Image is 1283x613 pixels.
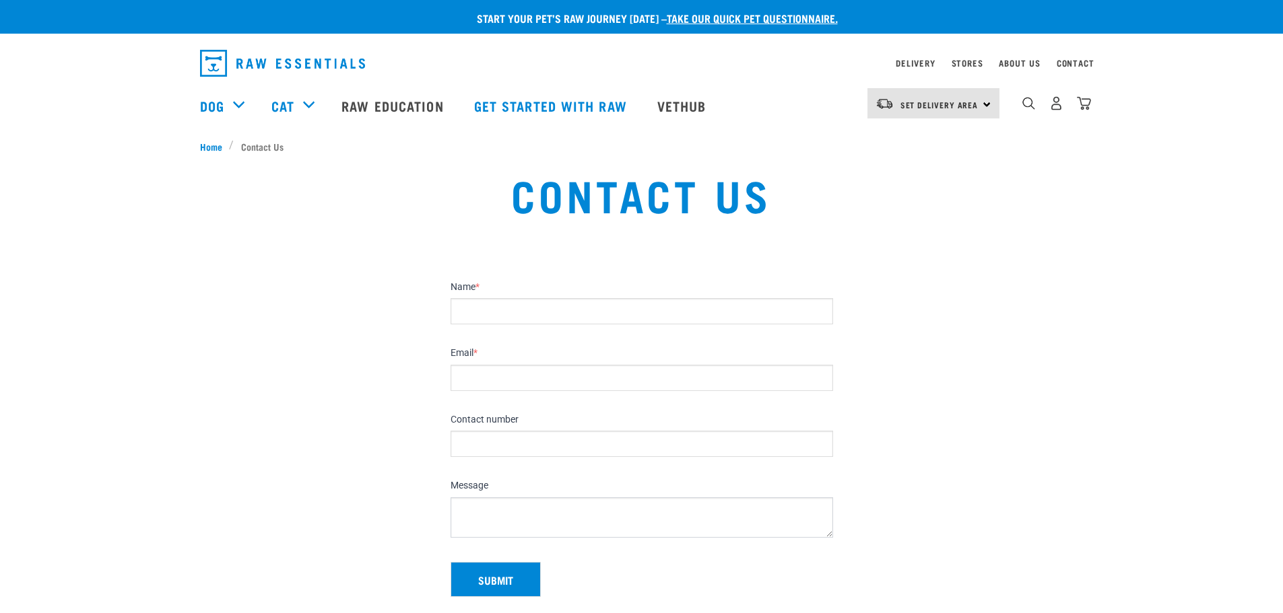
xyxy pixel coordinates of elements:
[461,79,644,133] a: Get started with Raw
[1077,96,1091,110] img: home-icon@2x.png
[999,61,1040,65] a: About Us
[1057,61,1094,65] a: Contact
[200,50,365,77] img: Raw Essentials Logo
[200,139,230,153] a: Home
[644,79,723,133] a: Vethub
[952,61,983,65] a: Stores
[451,281,833,293] label: Name
[200,139,1084,153] nav: breadcrumbs
[1049,96,1063,110] img: user.png
[451,562,541,597] button: Submit
[200,96,224,116] a: Dog
[896,61,935,65] a: Delivery
[189,44,1094,82] nav: dropdown navigation
[271,96,294,116] a: Cat
[328,79,460,133] a: Raw Education
[667,15,838,21] a: take our quick pet questionnaire.
[451,347,833,359] label: Email
[876,98,894,110] img: van-moving.png
[451,414,833,426] label: Contact number
[200,139,222,153] span: Home
[900,102,979,107] span: Set Delivery Area
[451,480,833,492] label: Message
[1022,97,1035,110] img: home-icon-1@2x.png
[238,170,1045,218] h1: Contact Us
